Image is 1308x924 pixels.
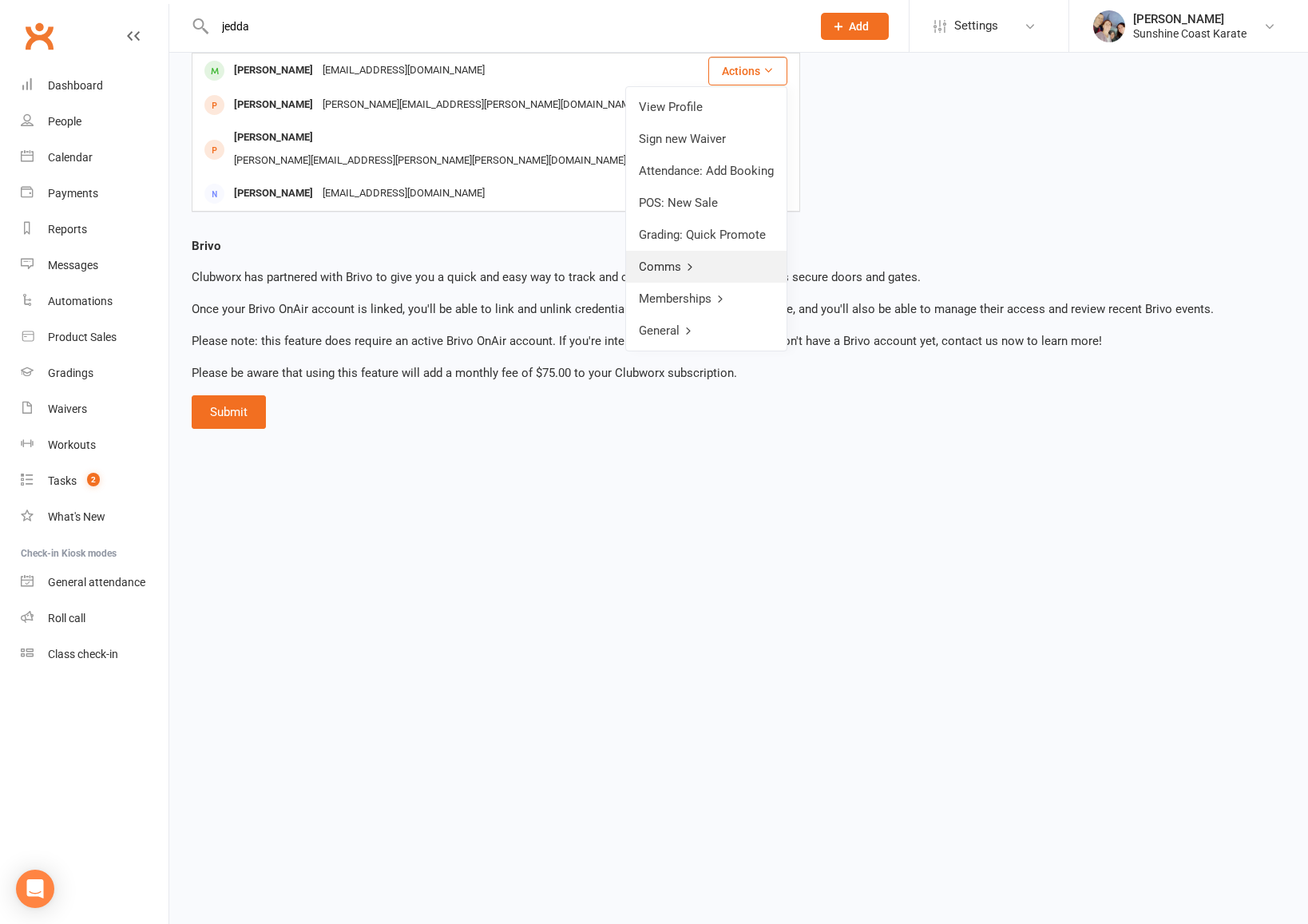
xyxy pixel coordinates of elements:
div: Messages [48,259,98,272]
a: Clubworx [19,16,59,56]
div: [PERSON_NAME][EMAIL_ADDRESS][PERSON_NAME][DOMAIN_NAME] [318,93,643,117]
a: Automations [21,284,168,319]
button: Submit [192,395,266,429]
a: Tasks 2 [21,463,168,499]
div: Roll call [48,612,85,625]
a: Workouts [21,427,168,463]
div: [EMAIL_ADDRESS][DOMAIN_NAME] [318,182,490,205]
a: Messages [21,248,168,284]
p: Clubworx has partnered with Brivo to give you a quick and easy way to track and control access to... [192,268,1286,287]
a: View Profile [626,91,787,123]
div: [PERSON_NAME] [229,59,318,82]
input: Search... [210,15,800,38]
div: Gradings [48,367,93,379]
button: Add [821,13,889,40]
div: [PERSON_NAME] [229,182,318,205]
a: Reports [21,212,168,248]
a: Payments [21,176,168,212]
div: [PERSON_NAME] [229,93,318,117]
div: [PERSON_NAME] [1133,12,1247,26]
a: Sign new Waiver [626,123,787,155]
div: Product Sales [48,331,117,343]
a: General [626,315,787,347]
div: [EMAIL_ADDRESS][DOMAIN_NAME] [318,59,490,82]
div: Waivers [48,403,87,415]
div: Tasks [48,474,77,487]
a: POS: New Sale [626,187,787,219]
div: [PERSON_NAME] [229,126,318,149]
a: What's New [21,499,168,535]
a: Memberships [626,283,787,315]
a: Grading: Quick Promote [626,219,787,251]
div: Calendar [48,151,93,164]
a: General attendance kiosk mode [21,565,168,601]
div: People [48,115,81,128]
a: Attendance: Add Booking [626,155,787,187]
strong: Brivo [192,239,220,253]
span: Add [849,20,869,33]
a: Class kiosk mode [21,636,168,672]
div: Sunshine Coast Karate [1133,26,1247,41]
span: 2 [87,473,100,486]
p: Please note: this feature does require an active Brivo OnAir account. If you're interested in acc... [192,331,1286,351]
a: Product Sales [21,319,168,355]
div: Dashboard [48,79,103,92]
a: Comms [626,251,787,283]
a: Roll call [21,601,168,636]
a: People [21,104,168,140]
div: Automations [48,295,113,307]
a: Dashboard [21,68,168,104]
a: Calendar [21,140,168,176]
div: Class check-in [48,648,118,660]
div: General attendance [48,576,145,589]
div: [PERSON_NAME][EMAIL_ADDRESS][PERSON_NAME][PERSON_NAME][DOMAIN_NAME] [229,149,631,173]
div: Reports [48,223,87,236]
img: thumb_image1623201351.png [1093,10,1125,42]
div: Workouts [48,438,96,451]
span: Settings [954,8,998,44]
div: What's New [48,510,105,523]
div: Open Intercom Messenger [16,870,54,908]
a: Waivers [21,391,168,427]
p: Please be aware that using this feature will add a monthly fee of $75.00 to your Clubworx subscri... [192,363,1286,383]
div: Payments [48,187,98,200]
button: Actions [708,57,787,85]
p: Once your Brivo OnAir account is linked, you'll be able to link and unlink credentials from a mem... [192,299,1286,319]
a: Gradings [21,355,168,391]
